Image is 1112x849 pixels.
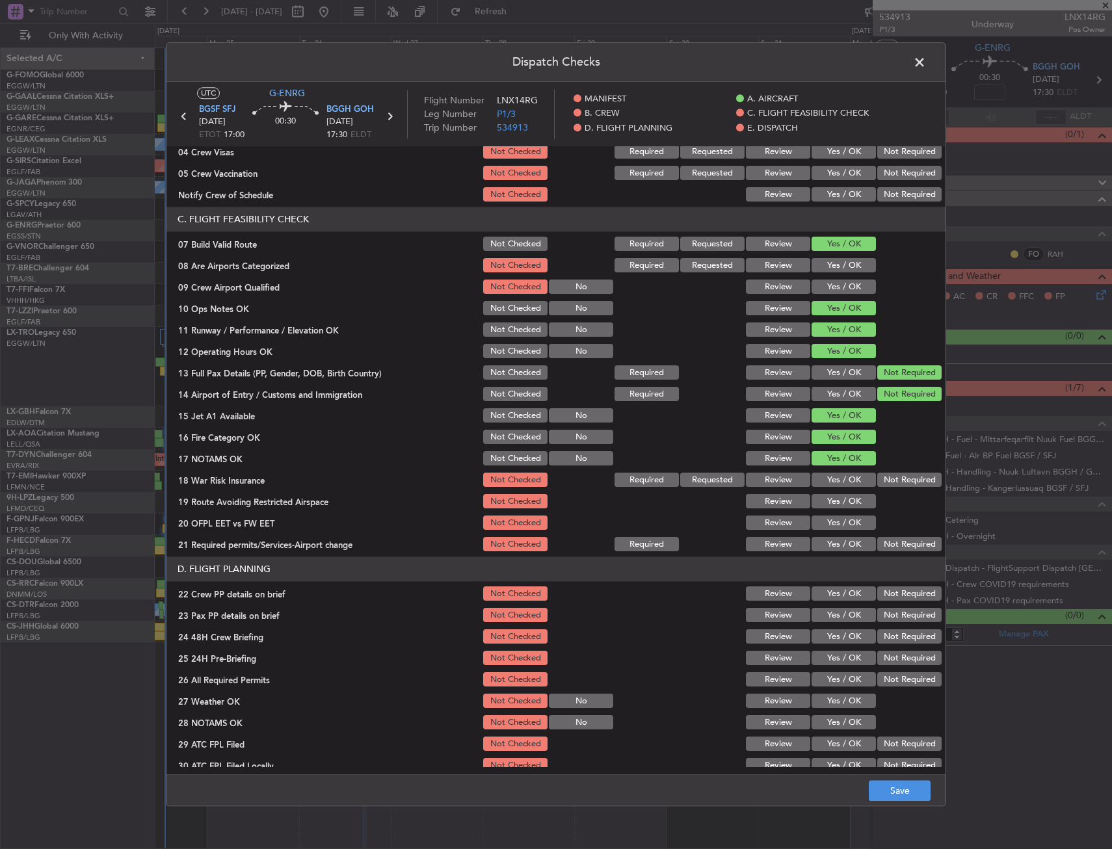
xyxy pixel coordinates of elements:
button: Yes / OK [812,630,876,644]
button: Yes / OK [812,673,876,687]
button: Not Required [877,145,942,159]
button: Yes / OK [812,145,876,159]
button: Not Required [877,188,942,202]
button: Yes / OK [812,587,876,601]
button: Not Required [877,651,942,666]
button: Yes / OK [812,495,876,509]
button: Yes / OK [812,387,876,402]
button: Yes / OK [812,651,876,666]
button: Yes / OK [812,473,876,488]
button: Not Required [877,538,942,552]
button: Not Required [877,608,942,623]
button: Not Required [877,673,942,687]
button: Not Required [877,587,942,601]
button: Yes / OK [812,430,876,445]
button: Yes / OK [812,452,876,466]
button: Yes / OK [812,694,876,709]
button: Yes / OK [812,516,876,530]
button: Not Required [877,759,942,773]
button: Yes / OK [812,538,876,552]
button: Yes / OK [812,759,876,773]
button: Yes / OK [812,166,876,181]
button: Yes / OK [812,237,876,252]
button: Yes / OK [812,366,876,380]
button: Yes / OK [812,737,876,751]
button: Not Required [877,737,942,751]
button: Yes / OK [812,323,876,337]
button: Save [869,781,931,802]
button: Yes / OK [812,302,876,316]
button: Yes / OK [812,280,876,294]
button: Yes / OK [812,608,876,623]
button: Not Required [877,366,942,380]
button: Not Required [877,473,942,488]
button: Not Required [877,387,942,402]
button: Yes / OK [812,345,876,359]
button: Not Required [877,166,942,181]
button: Not Required [877,630,942,644]
button: Yes / OK [812,188,876,202]
button: Yes / OK [812,259,876,273]
header: Dispatch Checks [166,43,946,82]
button: Yes / OK [812,409,876,423]
button: Yes / OK [812,716,876,730]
